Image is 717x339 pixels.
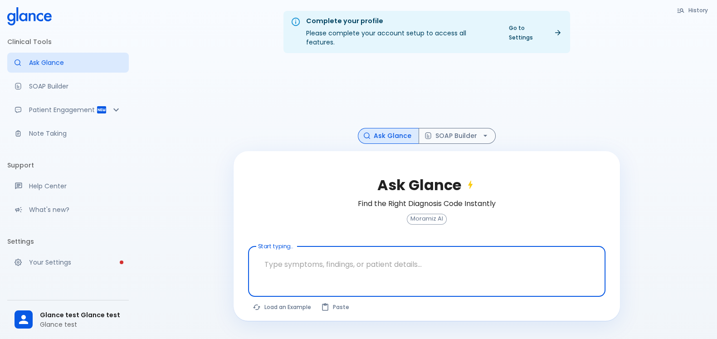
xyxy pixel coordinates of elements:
a: Please complete account setup [7,252,129,272]
li: Support [7,154,129,176]
a: Docugen: Compose a clinical documentation in seconds [7,76,129,96]
p: Patient Engagement [29,105,96,114]
button: Ask Glance [358,128,419,144]
button: History [672,4,713,17]
div: Please complete your account setup to access all features. [306,14,496,50]
li: Clinical Tools [7,31,129,53]
p: Your Settings [29,258,122,267]
div: Glance test Glance testGlance test [7,304,129,335]
a: Advanced note-taking [7,123,129,143]
span: Glance test Glance test [40,310,122,320]
a: Moramiz: Find ICD10AM codes instantly [7,53,129,73]
button: Paste from clipboard [317,300,355,314]
label: Start typing... [258,242,293,250]
a: Get help from our support team [7,176,129,196]
button: SOAP Builder [419,128,496,144]
div: Recent updates and feature releases [7,200,129,220]
p: Help Center [29,182,122,191]
a: Go to Settings [503,21,566,44]
span: Moramiz AI [407,216,446,222]
h6: Find the Right Diagnosis Code Instantly [358,197,496,210]
h2: Ask Glance [377,177,476,194]
p: What's new? [29,205,122,214]
li: Settings [7,231,129,252]
p: Note Taking [29,129,122,138]
p: SOAP Builder [29,82,122,91]
div: Complete your profile [306,16,496,26]
p: Ask Glance [29,58,122,67]
div: Patient Reports & Referrals [7,100,129,120]
button: Load a random example [248,300,317,314]
p: Glance test [40,320,122,329]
